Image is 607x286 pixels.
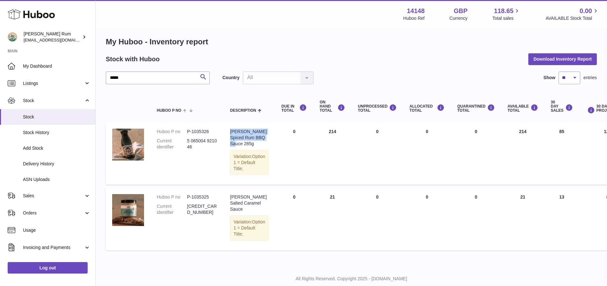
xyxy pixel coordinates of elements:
span: My Dashboard [23,63,90,69]
div: ON HAND Total [320,100,345,113]
span: Huboo P no [157,109,181,113]
img: product image [112,194,144,226]
div: Variation: [230,215,269,241]
div: DUE IN TOTAL [281,104,307,113]
a: 0.00 AVAILABLE Stock Total [546,7,599,21]
p: All Rights Reserved. Copyright 2025 - [DOMAIN_NAME] [101,276,602,282]
div: Variation: [230,150,269,175]
span: Stock History [23,130,90,136]
span: Add Stock [23,145,90,151]
dd: [CREDIT_CARD_NUMBER] [187,203,217,215]
td: 0 [275,122,313,184]
div: AVAILABLE Total [508,104,538,113]
span: Usage [23,227,90,233]
span: entries [583,75,597,81]
td: 0 [351,188,403,250]
td: 214 [501,122,545,184]
span: 118.65 [494,7,513,15]
td: 21 [501,188,545,250]
div: ALLOCATED Total [409,104,444,113]
div: Huboo Ref [403,15,425,21]
button: Download Inventory Report [528,53,597,65]
strong: GBP [454,7,467,15]
dt: Huboo P no [157,194,187,200]
dd: P-1035326 [187,129,217,135]
td: 85 [545,122,579,184]
span: Invoicing and Payments [23,245,84,251]
td: 13 [545,188,579,250]
span: Sales [23,193,84,199]
span: Option 1 = Default Title; [234,154,265,171]
td: 0 [351,122,403,184]
span: 0 [475,194,477,199]
span: Description [230,109,256,113]
img: internalAdmin-14148@internal.huboo.com [8,32,17,42]
span: Total sales [492,15,521,21]
label: Show [544,75,555,81]
td: 0 [403,122,451,184]
dt: Huboo P no [157,129,187,135]
span: Option 1 = Default Title; [234,219,265,237]
div: [PERSON_NAME] Salted Caramel Sauce [230,194,269,212]
dd: P-1035325 [187,194,217,200]
span: [EMAIL_ADDRESS][DOMAIN_NAME] [24,37,94,42]
td: 0 [403,188,451,250]
span: Delivery History [23,161,90,167]
span: Listings [23,80,84,87]
h2: Stock with Huboo [106,55,160,64]
td: 0 [275,188,313,250]
a: Log out [8,262,88,274]
td: 21 [313,188,351,250]
td: 214 [313,122,351,184]
div: [PERSON_NAME] Spiced Rum BBQ Sauce 285g [230,129,269,147]
dt: Current identifier [157,203,187,215]
dd: 5 065004 921046 [187,138,217,150]
div: QUARANTINED Total [457,104,495,113]
div: 30 DAY SALES [551,100,573,113]
span: Orders [23,210,84,216]
strong: 14148 [407,7,425,15]
div: Currency [450,15,468,21]
span: ASN Uploads [23,177,90,183]
span: Stock [23,98,84,104]
div: [PERSON_NAME] Rum [24,31,81,43]
span: Stock [23,114,90,120]
span: AVAILABLE Stock Total [546,15,599,21]
div: UNPROCESSED Total [358,104,397,113]
a: 118.65 Total sales [492,7,521,21]
h1: My Huboo - Inventory report [106,37,597,47]
label: Country [222,75,240,81]
span: 0 [475,129,477,134]
dt: Current identifier [157,138,187,150]
span: 0.00 [580,7,592,15]
img: product image [112,129,144,161]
